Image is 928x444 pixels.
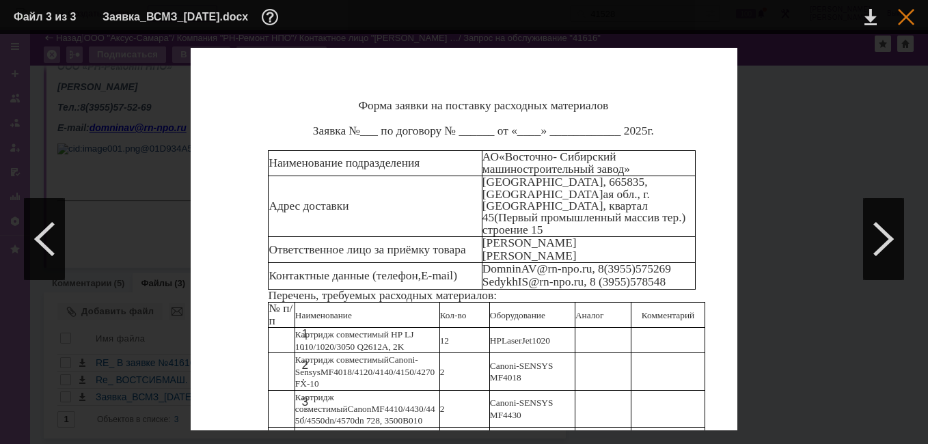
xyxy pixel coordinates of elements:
span: Canon [348,404,372,414]
span: 1. [301,327,308,352]
div: Закрыть окно (Esc) [898,9,914,25]
span: i-SENSYS MF4018 [490,361,554,383]
span: 1020 [532,335,550,346]
span: Комментарий [642,310,694,320]
span: MF4018/4120/4140/4150/4270 [320,367,435,377]
span: 8(3955)57-52-69 [23,333,94,344]
span: @ [77,354,87,365]
span: Перечень, требуемых расходных материалов: [268,289,497,302]
div: Следующий файл [863,198,904,280]
span: - [96,354,99,365]
span: (Первый промышленный массив тер.) строение 15 [482,211,686,236]
span: rn [547,262,557,275]
span: 2 [440,404,445,414]
span: Кол-во [440,310,467,320]
span: HP [490,335,502,346]
span: Наименование [295,310,352,320]
span: 2 [440,367,445,377]
span: Адрес доставки [269,199,349,212]
div: Предыдущий файл [24,198,65,280]
span: Заявка №___ по договору № ______ от «____» ____________ 202 [313,124,642,137]
span: [PERSON_NAME] [482,236,577,249]
span: i-SENSYS MF4430 [490,398,554,419]
div: Скачать файл [864,9,877,25]
span: FX-10 [295,378,319,389]
span: 578548 [630,275,666,288]
span: Canon [490,398,514,408]
span: npo [562,262,579,275]
span: г. [647,124,654,137]
span: Оборудование [490,310,545,320]
span: Карт [295,355,314,365]
span: LaserJet [502,335,532,346]
span: « [499,150,505,163]
span: . [579,262,582,275]
span: Sensys [295,367,320,377]
span: . [571,275,573,288]
span: Восточно [505,150,554,163]
span: @ [536,262,547,275]
span: ) [453,269,457,282]
span: [PERSON_NAME] [482,249,577,262]
span: ая обл., г. [GEOGRAPHIC_DATA], квартал 45 [482,188,650,225]
span: , 8 (3955) [584,275,630,288]
span: mail [10,354,29,365]
a: domninav@rn-npo.ru [32,354,129,365]
span: Canon [490,361,514,371]
span: Аналог [575,310,604,320]
span: SedykhIS [482,275,528,288]
span: - [6,354,10,365]
span: Форма заявки на поставку расходных материалов [358,99,608,112]
span: i- [413,355,418,365]
span: Картридж совместимый [295,392,348,414]
span: mail [432,269,453,282]
span: Картридж совместимый HP LJ 1010/1020/3050 Q2612A, 2K [295,329,413,351]
span: ru [574,275,584,288]
span: . [117,354,120,365]
span: @ [528,275,539,288]
span: Canon [389,355,413,365]
span: 2 [444,335,449,346]
span: - [558,262,562,275]
span: - [428,269,433,282]
span: npo [553,275,571,288]
span: 5 [642,124,648,137]
div: Дополнительная информация о файле (F11) [262,9,282,25]
span: ru [582,262,592,275]
span: АО [482,150,499,163]
span: № п/п [269,302,292,327]
span: - Сибирский машиностроительный завод» [482,150,630,175]
span: Ответственное лицо за приёмку товара [269,243,465,256]
span: ридж совместимый [314,355,389,365]
span: [GEOGRAPHIC_DATA], 665835, [GEOGRAPHIC_DATA] [482,176,648,200]
span: rn [539,275,549,288]
span: DomninAV [482,262,537,275]
span: , 8(3955)575269 [592,262,671,275]
span: Контактные данные (телефон, [269,269,421,282]
span: Наименование подразделения [269,156,420,169]
span: 1 [440,335,445,346]
span: - [549,275,554,288]
span: MF4410/4430/4450/4550dn/4570dn 728, 3500B010 [295,404,435,426]
div: Файл 3 из 3 [14,12,82,23]
span: E [421,269,428,282]
span: : [29,354,32,365]
div: Заявка_ВСМЗ_[DATE].docx [103,9,282,25]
